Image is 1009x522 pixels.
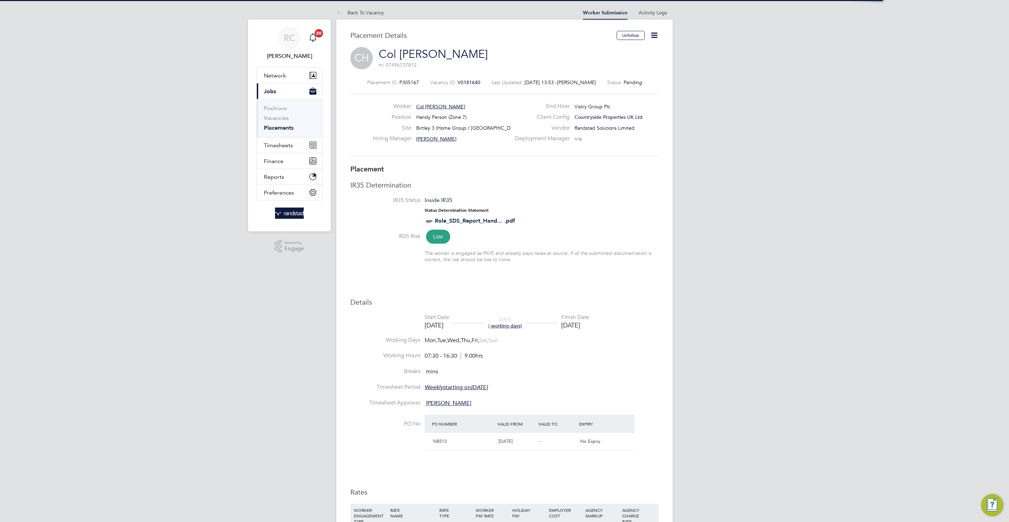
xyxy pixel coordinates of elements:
[617,31,645,40] button: Unfollow
[264,158,283,164] span: Finance
[350,420,420,428] label: PO No
[284,240,304,246] span: Powered by
[264,142,293,149] span: Timesheets
[425,384,443,391] em: Weekly
[485,316,526,329] div: DAYS
[264,115,289,121] a: Vacancies
[425,352,483,360] div: 07:30 - 16:30
[426,368,438,375] span: mins
[350,384,420,391] label: Timesheet Period
[373,135,411,142] label: Hiring Manager
[256,52,322,60] span: Rebecca Cahill
[315,29,323,38] span: 20
[511,103,570,110] label: End Hirer
[275,240,304,253] a: Powered byEngage
[373,124,411,132] label: Site
[511,124,570,132] label: Vendor
[981,494,1003,516] button: Engage Resource Center
[488,337,498,344] span: Sun
[399,79,419,86] span: P305167
[561,321,589,329] div: [DATE]
[257,83,322,99] button: Jobs
[416,125,523,131] span: Birtley 3 (Home Group / [GEOGRAPHIC_DATA])
[350,298,659,307] h3: Details
[416,103,465,110] span: Col [PERSON_NAME]
[426,230,450,244] span: Low
[306,27,320,49] a: 20
[256,208,322,219] a: Go to home page
[425,337,437,344] span: Mon,
[474,504,510,522] div: WORKER PAY RATE
[350,368,420,375] label: Breaks
[350,47,373,69] span: CH
[575,136,582,142] span: n/a
[350,399,420,407] label: Timesheet Approver
[248,20,331,231] nav: Main navigation
[472,337,479,344] span: Fri,
[350,233,420,240] label: IR35 Risk
[350,165,384,173] b: Placement
[425,384,488,391] span: starting on
[425,314,449,321] div: Start Date
[379,62,417,68] span: m: 07496737812
[499,438,513,444] span: [DATE]
[257,169,322,184] button: Reports
[577,418,618,430] div: Expiry
[350,31,611,40] h3: Placement Details
[496,418,537,430] div: Valid From
[284,246,304,252] span: Engage
[607,79,621,86] label: Status
[583,10,627,16] a: Worker Submission
[575,114,643,120] span: Countryside Properties UK Ltd
[284,33,295,42] span: RC
[416,114,467,120] span: Handy Person (Zone 7)
[426,400,471,407] span: [PERSON_NAME]
[350,181,659,190] h3: IR35 Determination
[488,323,522,329] span: ( working days)
[350,488,659,497] h3: Rates
[350,197,420,204] label: IR35 Status
[257,137,322,153] button: Timesheets
[257,68,322,83] button: Network
[580,438,600,444] span: No Expiry
[264,88,276,95] span: Jobs
[350,337,420,344] label: Working Days
[425,321,449,329] div: [DATE]
[438,504,474,522] div: RATE TYPE
[264,189,294,196] span: Preferences
[275,208,304,219] img: randstad-logo-retina.png
[547,504,584,522] div: EMPLOYER COST
[492,79,522,86] label: Last Updated
[257,99,322,137] div: Jobs
[447,337,461,344] span: Wed,
[367,79,397,86] label: Placement ID
[458,79,480,86] span: V0181640
[256,27,322,60] a: RC[PERSON_NAME]
[264,105,287,111] a: Positions
[561,314,589,321] div: Finish Date
[437,337,447,344] span: Tue,
[524,79,557,86] span: [DATE] 13:53 -
[575,125,634,131] span: Randstad Solutions Limited
[435,217,515,224] a: Role_SDS_Report_Hand... .pdf
[430,418,496,430] div: PO Number
[624,79,642,86] span: Pending
[416,136,457,142] span: [PERSON_NAME]
[373,114,411,121] label: Position
[511,135,570,142] label: Deployment Manager
[433,438,447,444] span: NB513
[350,352,420,359] label: Working Hours
[639,9,667,16] a: Activity Logs
[373,103,411,110] label: Worker
[264,124,294,131] a: Placements
[430,79,455,86] label: Vacancy ID
[510,504,547,522] div: HOLIDAY PAY
[575,103,610,110] span: Vistry Group Plc
[511,114,570,121] label: Client Config
[264,174,284,180] span: Reports
[257,185,322,200] button: Preferences
[461,337,472,344] span: Thu,
[471,384,488,391] em: [DATE]
[584,504,620,522] div: AGENCY MARKUP
[540,438,541,444] span: -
